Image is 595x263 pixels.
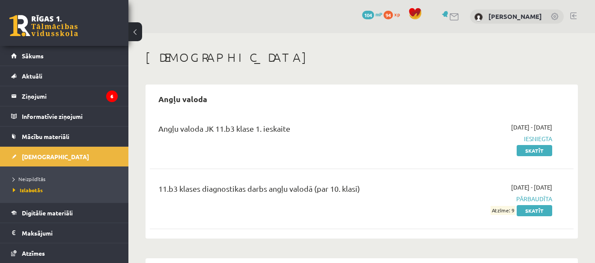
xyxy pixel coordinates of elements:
a: Aktuāli [11,66,118,86]
h2: Angļu valoda [150,89,216,109]
span: Aktuāli [22,72,42,80]
span: Sākums [22,52,44,60]
div: 11.b3 klases diagnostikas darbs angļu valodā (par 10. klasi) [158,183,416,199]
span: 94 [384,11,393,19]
span: xp [394,11,400,18]
a: Informatīvie ziņojumi [11,106,118,126]
div: Angļu valoda JK 11.b3 klase 1. ieskaite [158,123,416,139]
legend: Informatīvie ziņojumi [22,106,118,126]
span: 104 [362,11,374,19]
a: [DEMOGRAPHIC_DATA] [11,147,118,166]
a: Skatīt [517,205,552,216]
a: 104 mP [362,11,382,18]
span: mP [375,11,382,18]
span: [DATE] - [DATE] [511,123,552,132]
a: Skatīt [517,145,552,156]
a: [PERSON_NAME] [488,12,542,21]
a: Digitālie materiāli [11,203,118,223]
span: Neizpildītās [13,175,45,182]
span: Digitālie materiāli [22,209,73,217]
a: Neizpildītās [13,175,120,183]
legend: Maksājumi [22,223,118,243]
span: Izlabotās [13,187,43,193]
span: Mācību materiāli [22,133,69,140]
span: Atzīme: 9 [491,206,515,215]
img: Polīna Pērkone [474,13,483,21]
span: Iesniegta [429,134,552,143]
a: Rīgas 1. Tālmācības vidusskola [9,15,78,36]
h1: [DEMOGRAPHIC_DATA] [146,50,578,65]
a: Mācību materiāli [11,127,118,146]
a: 94 xp [384,11,404,18]
a: Sākums [11,46,118,66]
a: Ziņojumi6 [11,86,118,106]
a: Maksājumi [11,223,118,243]
span: [DEMOGRAPHIC_DATA] [22,153,89,160]
i: 6 [106,91,118,102]
a: Atzīmes [11,243,118,263]
span: Atzīmes [22,249,45,257]
span: Pārbaudīta [429,194,552,203]
span: [DATE] - [DATE] [511,183,552,192]
a: Izlabotās [13,186,120,194]
legend: Ziņojumi [22,86,118,106]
